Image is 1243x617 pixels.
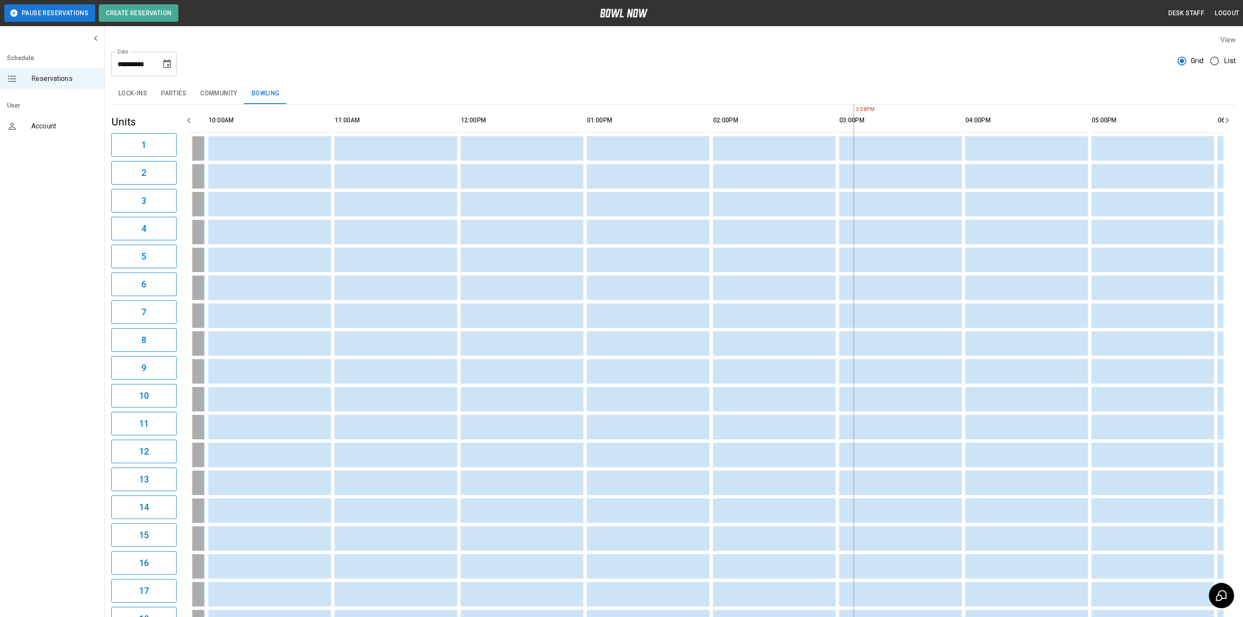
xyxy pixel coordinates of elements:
[158,55,176,73] button: Choose date, selected date is Feb 28, 2026
[1212,5,1243,21] button: Logout
[1191,56,1204,66] span: Grid
[111,161,177,185] button: 2
[139,389,149,403] h6: 10
[111,115,177,129] h5: Units
[1220,36,1236,44] label: View
[1224,56,1236,66] span: List
[139,500,149,514] h6: 14
[111,440,177,463] button: 12
[141,305,146,319] h6: 7
[99,4,178,22] button: Create Reservation
[245,83,287,104] button: Bowling
[1165,5,1208,21] button: Desk Staff
[141,361,146,375] h6: 9
[139,528,149,542] h6: 15
[111,83,1236,104] div: inventory tabs
[139,445,149,459] h6: 12
[111,133,177,157] button: 1
[111,468,177,491] button: 13
[31,121,97,131] span: Account
[111,328,177,352] button: 8
[141,194,146,208] h6: 3
[141,333,146,347] h6: 8
[111,384,177,408] button: 10
[111,217,177,240] button: 4
[31,74,97,84] span: Reservations
[139,556,149,570] h6: 16
[139,584,149,598] h6: 17
[141,249,146,263] h6: 5
[141,222,146,236] h6: 4
[461,108,583,133] th: 12:00PM
[600,9,648,17] img: logo
[141,166,146,180] h6: 2
[141,138,146,152] h6: 1
[4,4,95,22] button: Pause Reservations
[139,472,149,486] h6: 13
[111,245,177,268] button: 5
[139,417,149,431] h6: 11
[111,551,177,575] button: 16
[111,412,177,435] button: 11
[141,277,146,291] h6: 6
[193,83,245,104] button: Community
[111,496,177,519] button: 14
[154,83,193,104] button: Parties
[854,105,856,114] span: 3:08PM
[111,523,177,547] button: 15
[111,579,177,603] button: 17
[111,83,154,104] button: Lock-ins
[111,189,177,212] button: 3
[335,108,457,133] th: 11:00AM
[208,108,331,133] th: 10:00AM
[111,273,177,296] button: 6
[111,300,177,324] button: 7
[111,356,177,380] button: 9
